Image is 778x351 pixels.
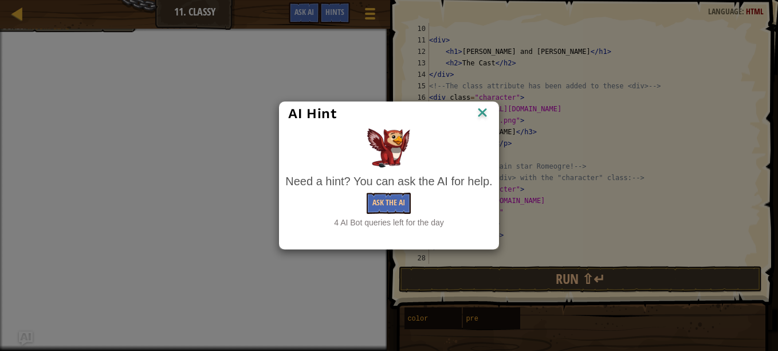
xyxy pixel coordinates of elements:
img: IconClose.svg [475,105,490,122]
button: Ask the AI [367,193,411,214]
div: 4 AI Bot queries left for the day [285,217,492,228]
img: AI Hint Animal [367,128,410,167]
span: AI Hint [288,106,336,122]
div: Need a hint? You can ask the AI for help. [285,173,492,190]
